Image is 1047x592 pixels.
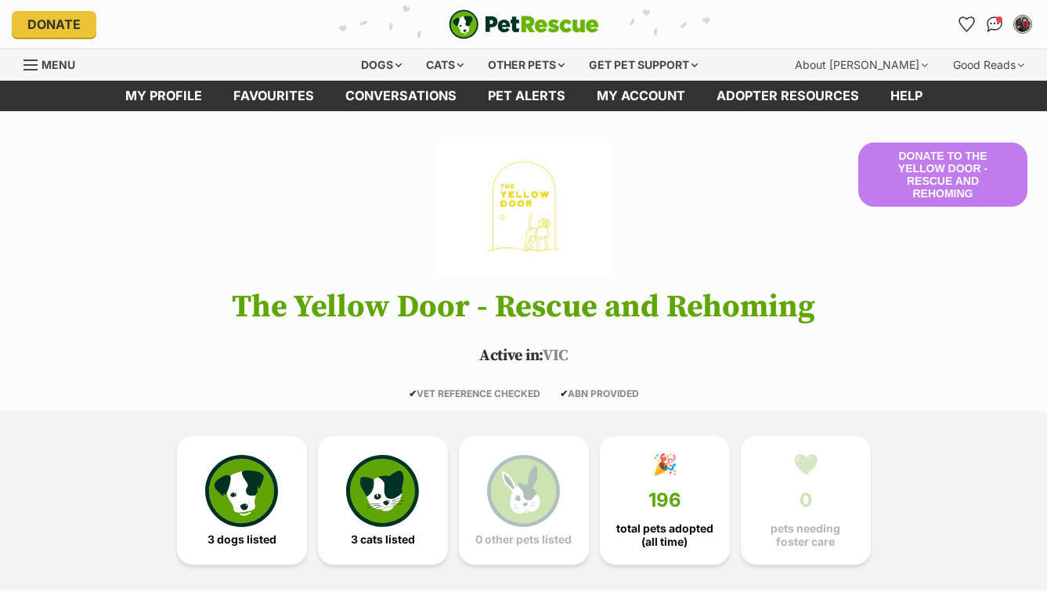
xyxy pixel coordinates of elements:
[942,49,1035,81] div: Good Reads
[982,12,1007,37] a: Conversations
[449,9,599,39] img: logo-e224e6f780fb5917bec1dbf3a21bbac754714ae5b6737aabdf751b685950b380.svg
[652,453,677,476] div: 🎉
[581,81,701,111] a: My account
[330,81,472,111] a: conversations
[177,436,307,565] a: 3 dogs listed
[42,58,75,71] span: Menu
[875,81,938,111] a: Help
[434,143,612,276] img: The Yellow Door - Rescue and Rehoming
[954,12,979,37] a: Favourites
[600,436,730,565] a: 🎉 196 total pets adopted (all time)
[415,49,475,81] div: Cats
[1010,12,1035,37] button: My account
[701,81,875,111] a: Adopter resources
[205,455,277,527] img: petrescue-icon-eee76f85a60ef55c4a1927667547b313a7c0e82042636edf73dce9c88f694885.svg
[449,9,599,39] a: PetRescue
[350,49,413,81] div: Dogs
[560,388,639,399] span: ABN PROVIDED
[560,388,568,399] icon: ✔
[409,388,540,399] span: VET REFERENCE CHECKED
[613,522,717,547] span: total pets adopted (all time)
[741,436,871,565] a: 💚 0 pets needing foster care
[346,455,418,527] img: cat-icon-068c71abf8fe30c970a85cd354bc8e23425d12f6e8612795f06af48be43a487a.svg
[479,346,543,366] span: Active in:
[648,489,681,511] span: 196
[23,49,86,78] a: Menu
[793,453,818,476] div: 💚
[218,81,330,111] a: Favourites
[409,388,417,399] icon: ✔
[472,81,581,111] a: Pet alerts
[487,455,559,527] img: bunny-icon-b786713a4a21a2fe6d13e954f4cb29d131f1b31f8a74b52ca2c6d2999bc34bbe.svg
[1015,16,1031,32] img: Julie profile pic
[954,12,1035,37] ul: Account quick links
[318,436,448,565] a: 3 cats listed
[578,49,709,81] div: Get pet support
[459,436,589,565] a: 0 other pets listed
[987,16,1003,32] img: chat-41dd97257d64d25036548639549fe6c8038ab92f7586957e7f3b1b290dea8141.svg
[110,81,218,111] a: My profile
[208,533,276,546] span: 3 dogs listed
[784,49,939,81] div: About [PERSON_NAME]
[800,489,812,511] span: 0
[475,533,572,546] span: 0 other pets listed
[351,533,415,546] span: 3 cats listed
[858,143,1027,207] button: Donate to The Yellow Door - Rescue and Rehoming
[12,11,96,38] a: Donate
[754,522,857,547] span: pets needing foster care
[477,49,576,81] div: Other pets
